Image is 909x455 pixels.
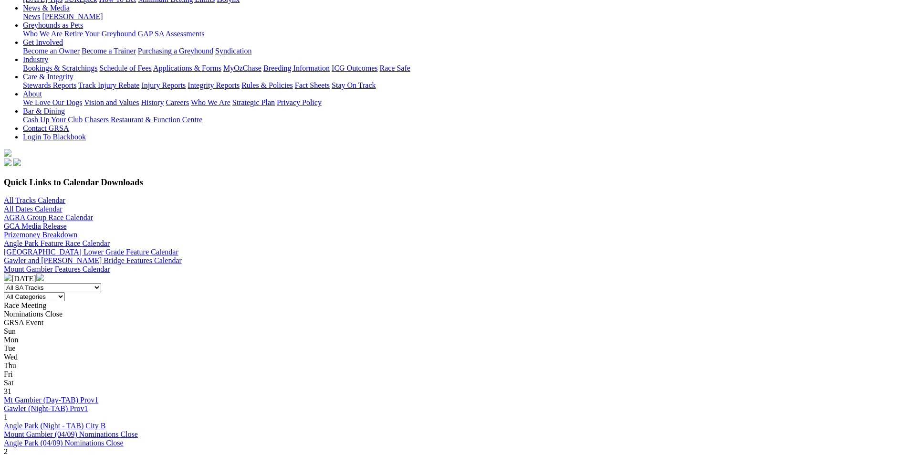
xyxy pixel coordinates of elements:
a: Syndication [215,47,251,55]
div: Bar & Dining [23,116,905,124]
div: Greyhounds as Pets [23,30,905,38]
a: Track Injury Rebate [78,81,139,89]
a: Contact GRSA [23,124,69,132]
a: Privacy Policy [277,98,322,106]
a: Chasers Restaurant & Function Centre [84,116,202,124]
a: Breeding Information [263,64,330,72]
a: Injury Reports [141,81,186,89]
div: Sat [4,379,905,387]
a: Integrity Reports [188,81,240,89]
a: Bookings & Scratchings [23,64,97,72]
a: History [141,98,164,106]
a: Fact Sheets [295,81,330,89]
a: [PERSON_NAME] [42,12,103,21]
a: AGRA Group Race Calendar [4,213,93,222]
a: Angle Park Feature Race Calendar [4,239,110,247]
a: GAP SA Assessments [138,30,205,38]
a: Strategic Plan [232,98,275,106]
a: MyOzChase [223,64,261,72]
a: Care & Integrity [23,73,73,81]
div: Sun [4,327,905,336]
img: chevron-right-pager-white.svg [36,274,44,281]
div: Thu [4,361,905,370]
img: chevron-left-pager-white.svg [4,274,11,281]
a: Applications & Forms [153,64,221,72]
div: Industry [23,64,905,73]
a: Gawler and [PERSON_NAME] Bridge Features Calendar [4,256,182,265]
a: All Tracks Calendar [4,196,65,204]
div: Wed [4,353,905,361]
a: Greyhounds as Pets [23,21,83,29]
div: Get Involved [23,47,905,55]
span: 1 [4,413,8,421]
a: Retire Your Greyhound [64,30,136,38]
a: Mount Gambier (04/09) Nominations Close [4,430,138,438]
a: About [23,90,42,98]
div: Care & Integrity [23,81,905,90]
div: Nominations Close [4,310,905,318]
div: Tue [4,344,905,353]
a: Who We Are [191,98,230,106]
div: News & Media [23,12,905,21]
div: Mon [4,336,905,344]
a: Rules & Policies [241,81,293,89]
a: Industry [23,55,48,63]
a: [GEOGRAPHIC_DATA] Lower Grade Feature Calendar [4,248,178,256]
a: Race Safe [379,64,410,72]
img: facebook.svg [4,159,11,166]
a: GCA Media Release [4,222,67,230]
a: Become an Owner [23,47,80,55]
a: Login To Blackbook [23,133,86,141]
a: Angle Park (04/09) Nominations Close [4,439,124,447]
div: Fri [4,370,905,379]
a: All Dates Calendar [4,205,63,213]
a: Who We Are [23,30,63,38]
img: twitter.svg [13,159,21,166]
a: Mt Gambier (Day-TAB) Prov1 [4,396,98,404]
div: [DATE] [4,274,905,283]
a: News & Media [23,4,70,12]
div: Race Meeting [4,301,905,310]
a: Mount Gambier Features Calendar [4,265,110,273]
a: Get Involved [23,38,63,46]
a: Cash Up Your Club [23,116,83,124]
a: ICG Outcomes [332,64,377,72]
a: Schedule of Fees [99,64,151,72]
a: Prizemoney Breakdown [4,231,77,239]
a: News [23,12,40,21]
div: GRSA Event [4,318,905,327]
img: logo-grsa-white.png [4,149,11,157]
a: Purchasing a Greyhound [138,47,213,55]
a: Bar & Dining [23,107,65,115]
span: 31 [4,387,11,395]
a: Stewards Reports [23,81,76,89]
div: About [23,98,905,107]
a: We Love Our Dogs [23,98,82,106]
h3: Quick Links to Calendar Downloads [4,177,905,188]
a: Careers [166,98,189,106]
a: Vision and Values [84,98,139,106]
a: Gawler (Night-TAB) Prov1 [4,404,88,413]
a: Become a Trainer [82,47,136,55]
a: Angle Park (Night - TAB) City B [4,422,106,430]
a: Stay On Track [332,81,376,89]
